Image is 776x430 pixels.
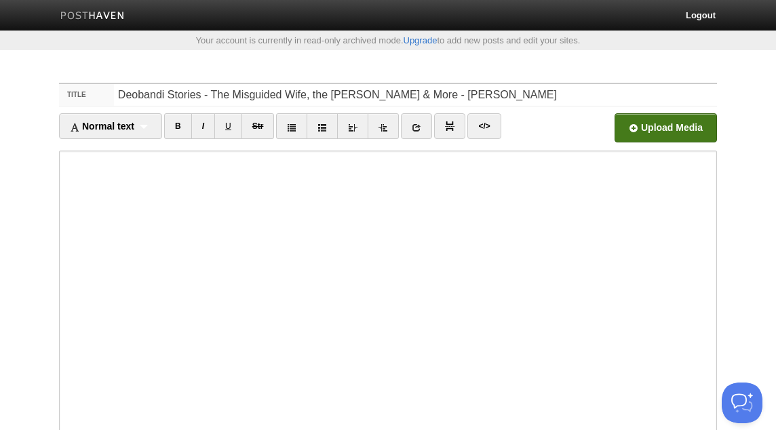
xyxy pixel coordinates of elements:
a: </> [467,113,501,139]
div: Your account is currently in read-only archived mode. to add new posts and edit your sites. [49,36,727,45]
a: I [191,113,215,139]
del: Str [252,121,264,131]
img: Posthaven-bar [60,12,125,22]
img: pagebreak-icon.png [445,121,454,131]
a: B [164,113,192,139]
a: Upgrade [404,35,438,45]
label: Title [59,84,114,106]
iframe: Help Scout Beacon - Open [722,383,762,423]
a: Str [241,113,275,139]
span: Normal text [70,121,134,132]
a: U [214,113,242,139]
